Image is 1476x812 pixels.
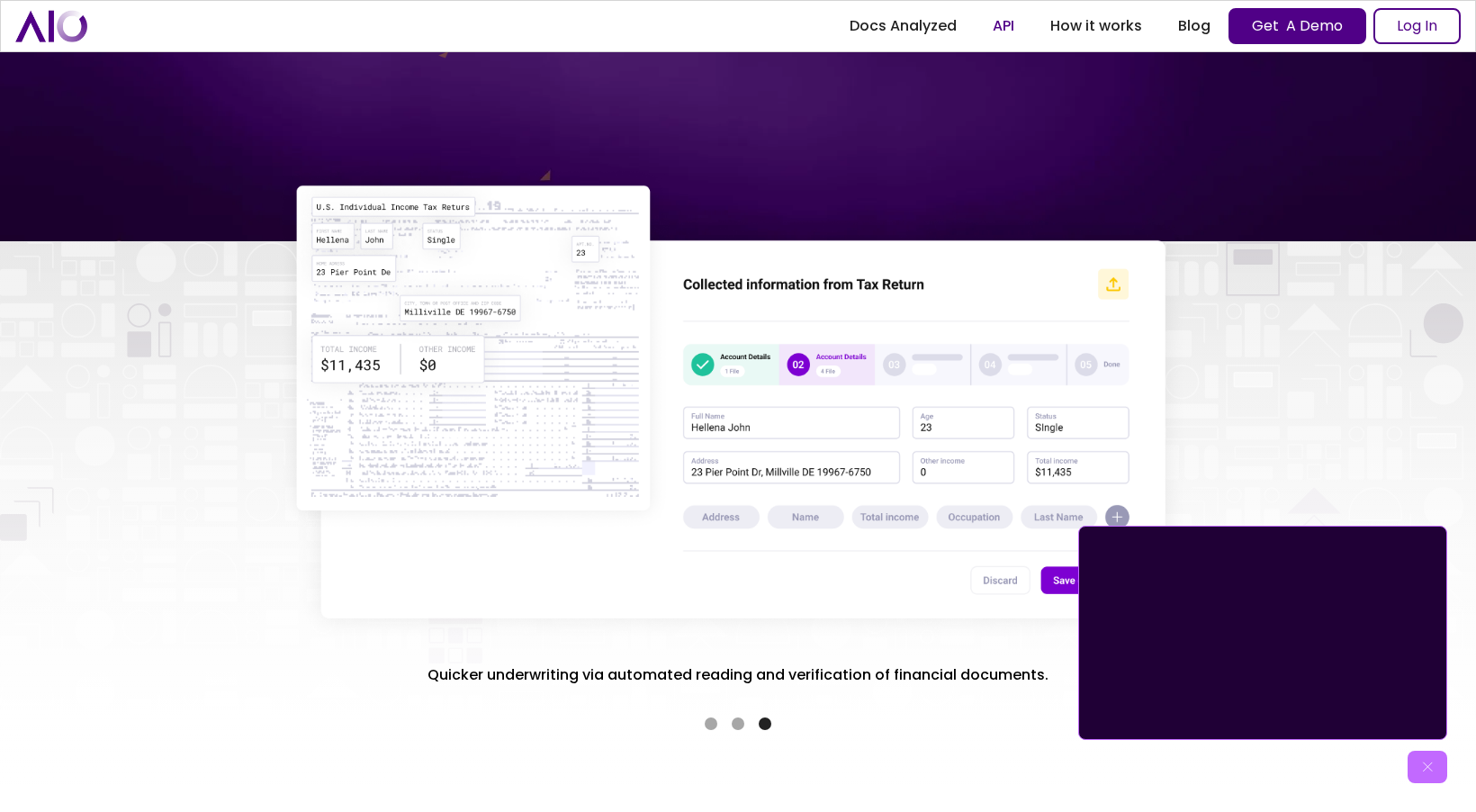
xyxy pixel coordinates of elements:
a: API [975,10,1032,42]
h5: Quicker underwriting via automated reading and verification of financial documents. [427,665,1048,685]
div: 3 of 3 [276,160,1200,685]
iframe: AIO - powering financial decision making [1086,534,1439,733]
a: home [15,10,87,41]
div: carousel [276,160,1200,706]
div: Show slide 3 of 3 [759,717,771,730]
a: Blog [1160,10,1228,42]
div: Show slide 1 of 3 [705,717,717,730]
a: How it works [1032,10,1160,42]
a: Get A Demo [1228,8,1366,44]
a: Log In [1373,8,1461,44]
a: Docs Analyzed [832,10,975,42]
div: Show slide 2 of 3 [732,717,744,730]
